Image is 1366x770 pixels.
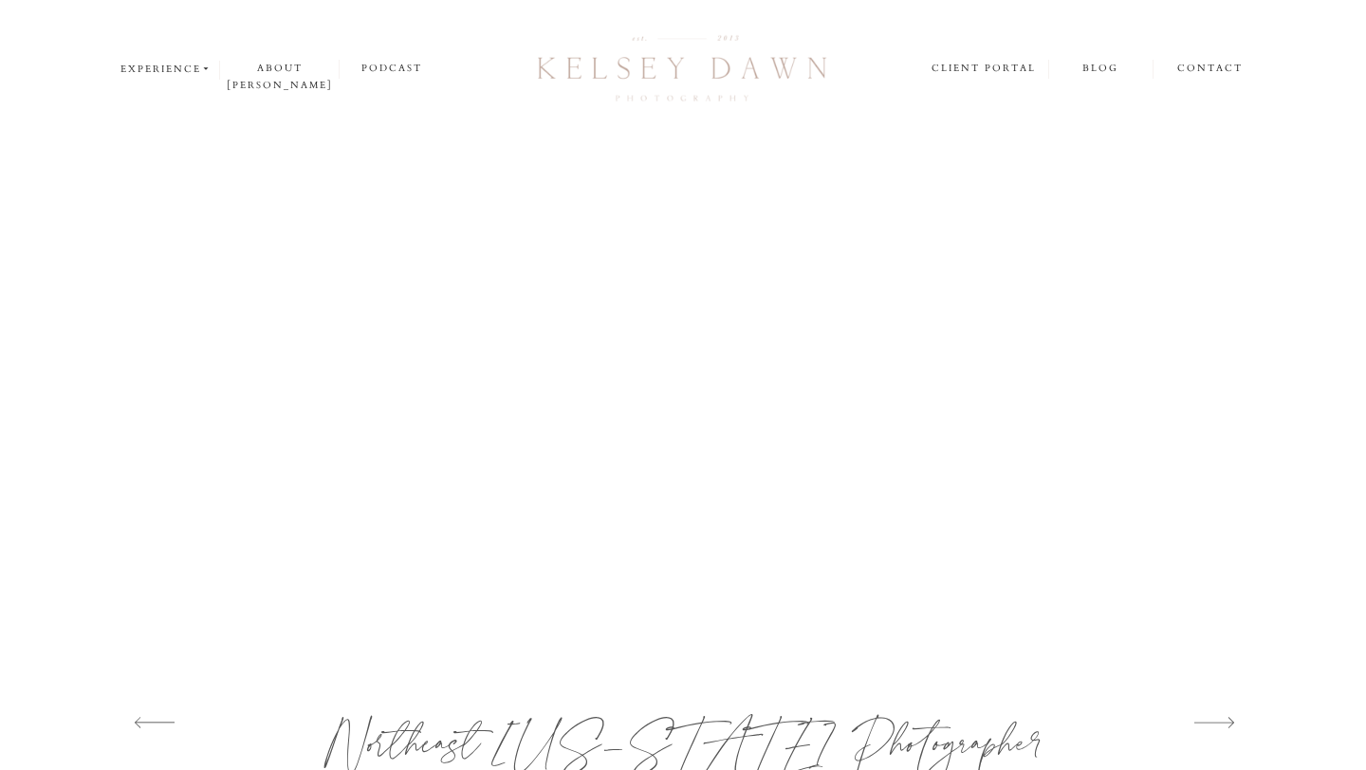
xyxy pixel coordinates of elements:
[1048,60,1152,78] a: blog
[932,60,1039,80] a: client portal
[120,61,212,78] a: experience
[340,60,444,78] a: podcast
[220,60,339,78] a: about [PERSON_NAME]
[1177,60,1244,79] a: contact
